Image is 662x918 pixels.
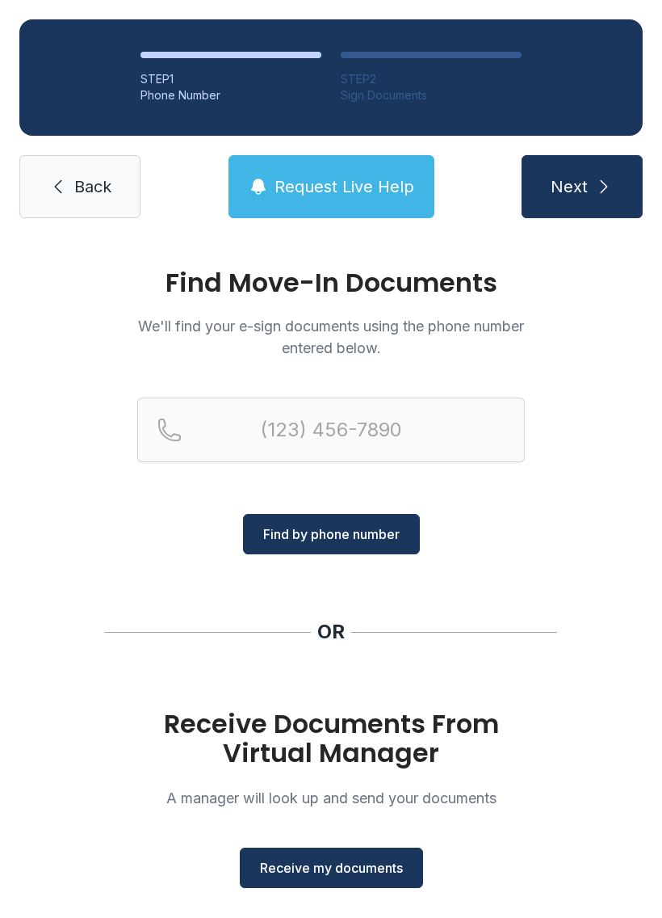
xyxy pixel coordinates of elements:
[341,87,522,103] div: Sign Documents
[274,175,414,198] span: Request Live Help
[137,710,525,768] h1: Receive Documents From Virtual Manager
[140,87,321,103] div: Phone Number
[137,270,525,296] h1: Find Move-In Documents
[74,175,111,198] span: Back
[140,71,321,87] div: STEP 1
[317,619,345,645] div: OR
[263,524,400,544] span: Find by phone number
[137,398,525,462] input: Reservation phone number
[341,71,522,87] div: STEP 2
[260,858,403,878] span: Receive my documents
[551,175,588,198] span: Next
[137,787,525,809] p: A manager will look up and send your documents
[137,315,525,359] p: We'll find your e-sign documents using the phone number entered below.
